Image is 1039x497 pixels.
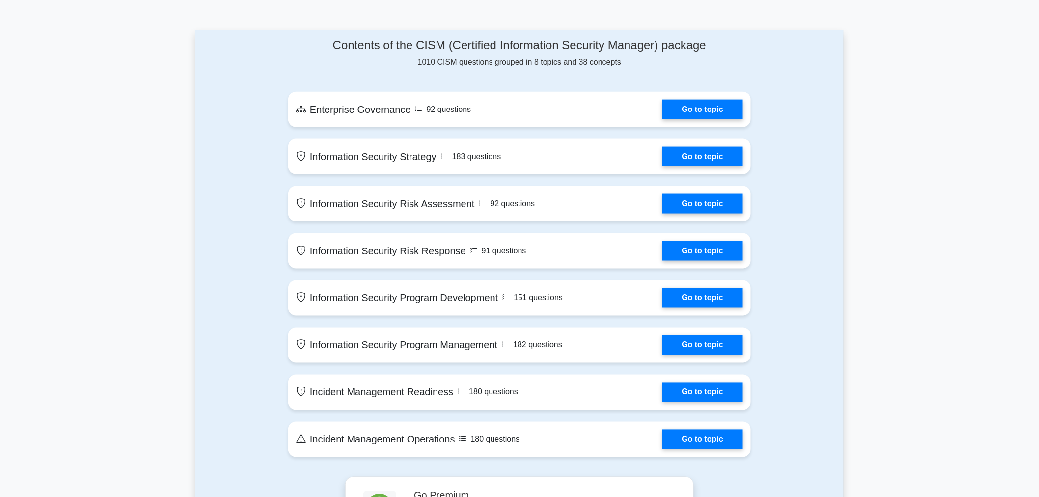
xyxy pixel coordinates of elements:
a: Go to topic [662,335,743,355]
a: Go to topic [662,288,743,308]
a: Go to topic [662,383,743,402]
a: Go to topic [662,147,743,166]
a: Go to topic [662,430,743,449]
div: 1010 CISM questions grouped in 8 topics and 38 concepts [288,38,751,68]
a: Go to topic [662,241,743,261]
a: Go to topic [662,194,743,214]
a: Go to topic [662,100,743,119]
h4: Contents of the CISM (Certified Information Security Manager) package [288,38,751,53]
